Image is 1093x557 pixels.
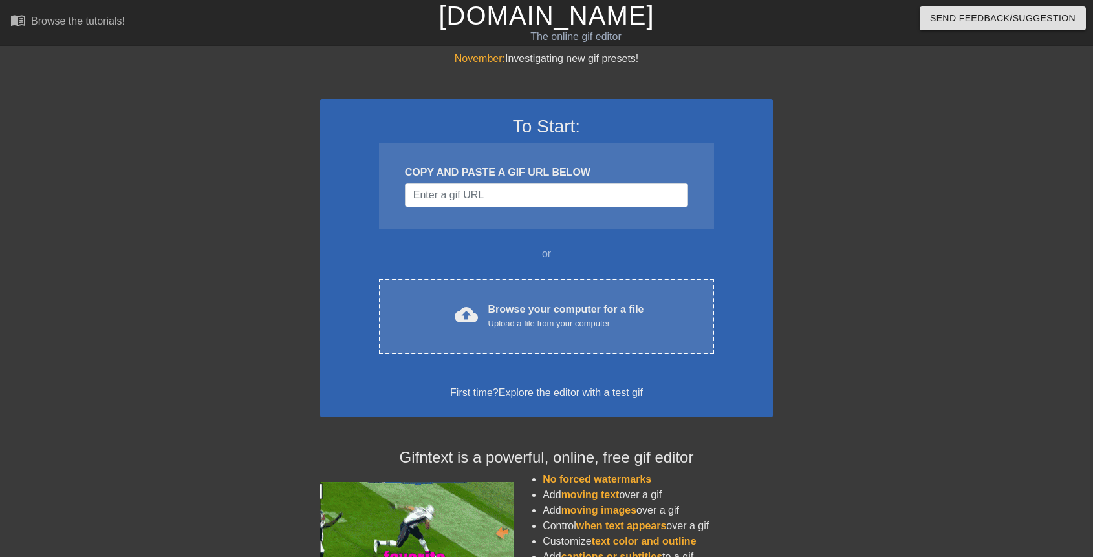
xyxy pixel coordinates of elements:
[543,474,651,485] span: No forced watermarks
[592,536,697,547] span: text color and outline
[405,165,688,180] div: COPY AND PASTE A GIF URL BELOW
[488,302,644,330] div: Browse your computer for a file
[31,16,125,26] div: Browse the tutorials!
[10,12,26,28] span: menu_book
[371,29,781,45] div: The online gif editor
[337,385,756,401] div: First time?
[543,518,773,534] li: Control over a gif
[10,12,125,32] a: Browse the tutorials!
[320,51,773,67] div: Investigating new gif presets!
[543,487,773,503] li: Add over a gif
[455,303,478,326] span: cloud_upload
[499,387,643,398] a: Explore the editor with a test gif
[405,183,688,207] input: Username
[438,1,654,30] a: [DOMAIN_NAME]
[920,6,1086,30] button: Send Feedback/Suggestion
[320,448,773,467] h4: Gifntext is a powerful, online, free gif editor
[354,246,739,262] div: or
[543,534,773,549] li: Customize
[543,503,773,518] li: Add over a gif
[488,317,644,330] div: Upload a file from your computer
[930,10,1076,26] span: Send Feedback/Suggestion
[561,489,620,500] span: moving text
[561,505,636,516] span: moving images
[337,116,756,138] h3: To Start:
[576,520,667,531] span: when text appears
[455,53,505,64] span: November:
